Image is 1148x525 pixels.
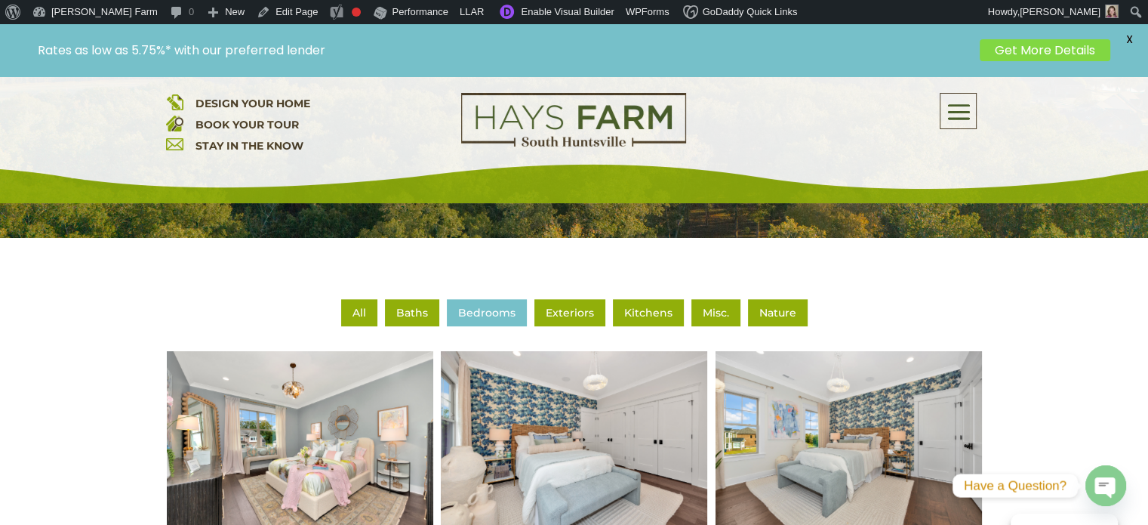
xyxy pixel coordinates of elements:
p: Rates as low as 5.75%* with our preferred lender [38,43,972,57]
li: Baths [385,299,439,326]
span: [PERSON_NAME] [1020,6,1100,17]
li: Exteriors [534,299,605,326]
a: STAY IN THE KNOW [195,139,303,153]
a: BOOK YOUR TOUR [195,118,298,131]
li: Nature [748,299,808,326]
li: All [341,299,377,326]
a: Get More Details [980,39,1110,61]
li: Bedrooms [447,299,527,326]
li: Misc. [691,299,740,326]
a: DESIGN YOUR HOME [195,97,309,110]
span: X [1118,28,1140,51]
img: design your home [166,93,183,110]
div: Focus keyphrase not set [352,8,361,17]
img: Logo [461,93,686,147]
a: hays farm homes huntsville development [461,137,686,150]
img: book your home tour [166,114,183,131]
li: Kitchens [613,299,684,326]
